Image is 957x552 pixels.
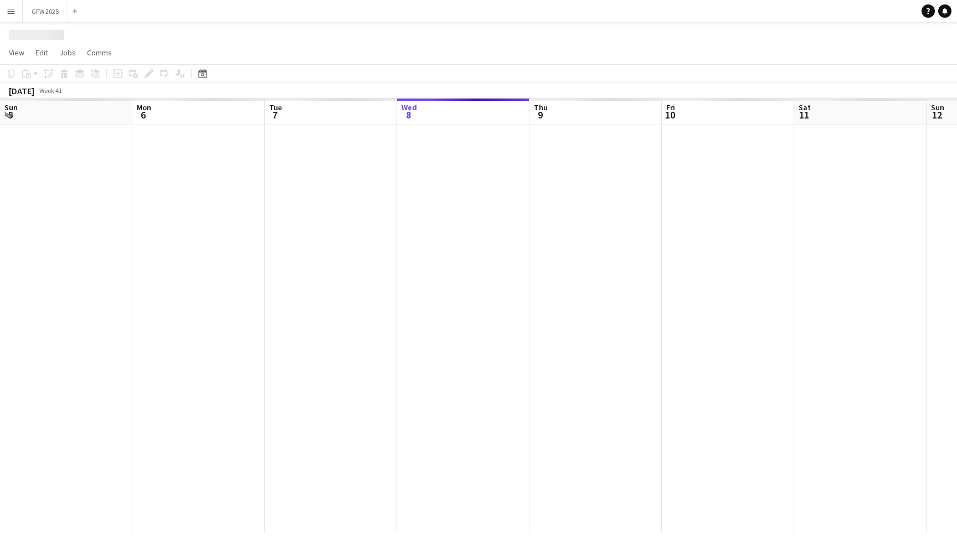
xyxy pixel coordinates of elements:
[4,45,29,60] a: View
[4,102,18,112] span: Sun
[666,102,675,112] span: Fri
[55,45,80,60] a: Jobs
[87,48,112,58] span: Comms
[35,48,48,58] span: Edit
[59,48,76,58] span: Jobs
[3,109,18,121] span: 5
[534,102,548,112] span: Thu
[799,102,811,112] span: Sat
[929,109,944,121] span: 12
[797,109,811,121] span: 11
[135,109,151,121] span: 6
[931,102,944,112] span: Sun
[137,102,151,112] span: Mon
[269,102,282,112] span: Tue
[31,45,53,60] a: Edit
[532,109,548,121] span: 9
[267,109,282,121] span: 7
[402,102,417,112] span: Wed
[37,86,64,95] span: Week 41
[665,109,675,121] span: 10
[23,1,68,22] button: GFW 2025
[400,109,417,121] span: 8
[83,45,116,60] a: Comms
[9,48,24,58] span: View
[9,85,34,96] div: [DATE]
